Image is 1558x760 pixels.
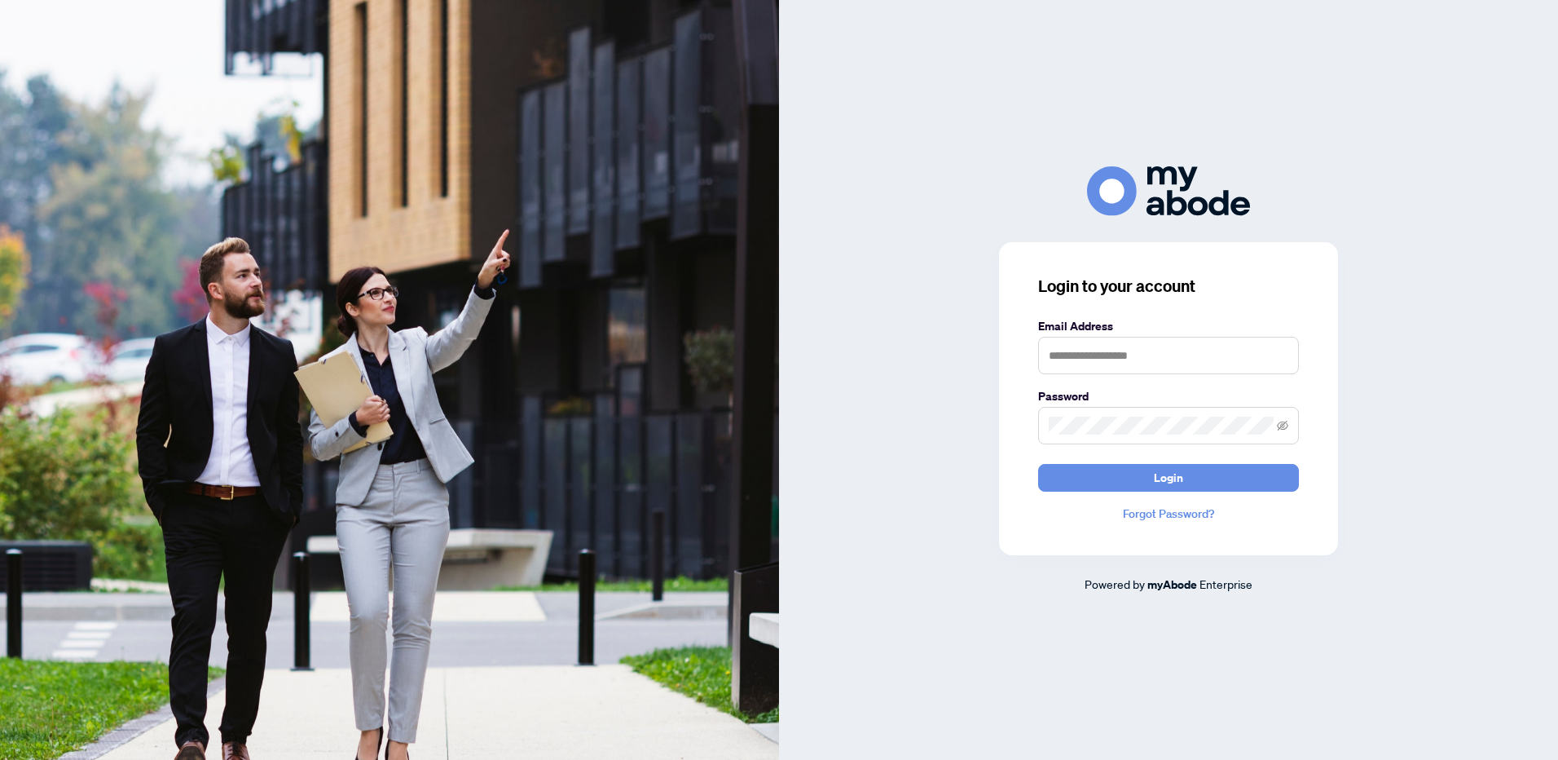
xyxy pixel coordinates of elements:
a: Forgot Password? [1038,505,1299,523]
label: Password [1038,387,1299,405]
img: ma-logo [1087,166,1250,216]
button: Login [1038,464,1299,492]
a: myAbode [1147,576,1197,594]
span: Powered by [1085,577,1145,591]
span: eye-invisible [1277,420,1288,431]
span: Login [1154,465,1183,491]
label: Email Address [1038,317,1299,335]
span: Enterprise [1199,577,1252,591]
h3: Login to your account [1038,275,1299,298]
